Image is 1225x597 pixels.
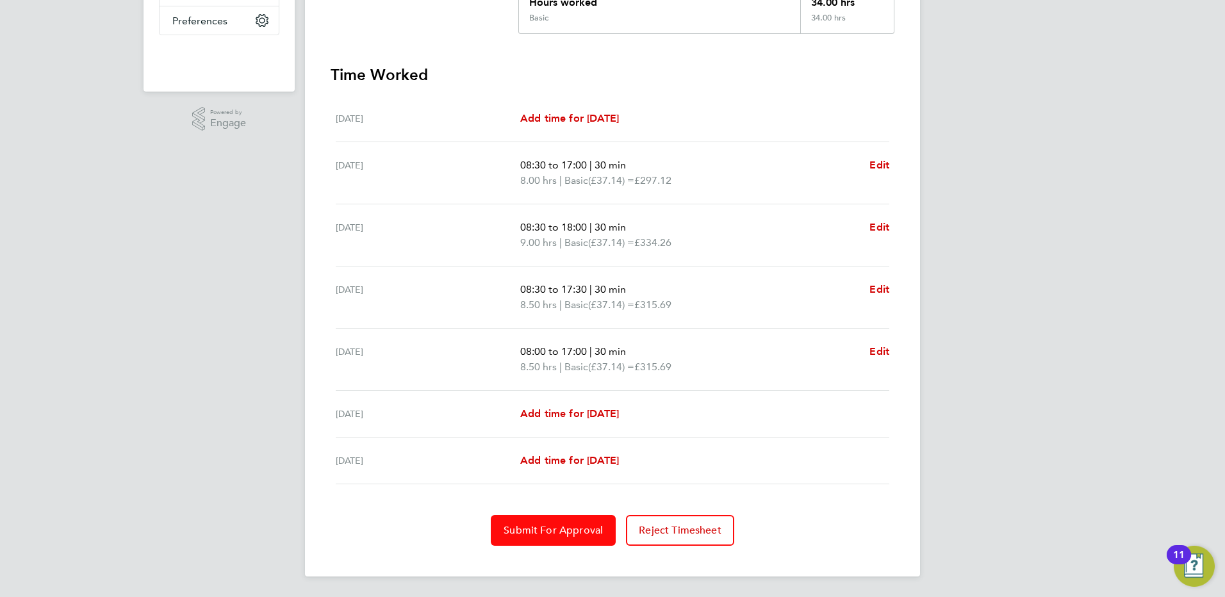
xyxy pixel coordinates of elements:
a: Add time for [DATE] [520,111,619,126]
span: 08:30 to 18:00 [520,221,587,233]
span: Add time for [DATE] [520,407,619,420]
span: 9.00 hrs [520,236,557,249]
span: | [589,345,592,357]
span: | [559,236,562,249]
a: Edit [869,282,889,297]
span: (£37.14) = [588,361,634,373]
span: 8.50 hrs [520,298,557,311]
span: £297.12 [634,174,671,186]
a: Edit [869,220,889,235]
span: Basic [564,173,588,188]
span: 8.00 hrs [520,174,557,186]
span: 30 min [595,283,626,295]
span: (£37.14) = [588,236,634,249]
span: | [589,159,592,171]
span: | [559,298,562,311]
button: Reject Timesheet [626,515,734,546]
span: Add time for [DATE] [520,112,619,124]
a: Add time for [DATE] [520,406,619,421]
span: £315.69 [634,361,671,373]
div: 11 [1173,555,1185,571]
span: Add time for [DATE] [520,454,619,466]
span: 08:00 to 17:00 [520,345,587,357]
button: Open Resource Center, 11 new notifications [1174,546,1215,587]
div: Basic [529,13,548,23]
span: £334.26 [634,236,671,249]
div: [DATE] [336,220,520,250]
button: Preferences [160,6,279,35]
div: 34.00 hrs [800,13,894,33]
span: | [589,283,592,295]
span: Basic [564,235,588,250]
h3: Time Worked [331,65,894,85]
span: | [559,361,562,373]
span: Reject Timesheet [639,524,721,537]
span: Submit For Approval [504,524,603,537]
div: [DATE] [336,158,520,188]
span: | [559,174,562,186]
a: Add time for [DATE] [520,453,619,468]
span: Basic [564,297,588,313]
span: Edit [869,221,889,233]
span: (£37.14) = [588,174,634,186]
span: (£37.14) = [588,298,634,311]
a: Edit [869,344,889,359]
span: 30 min [595,159,626,171]
span: £315.69 [634,298,671,311]
span: | [589,221,592,233]
div: [DATE] [336,406,520,421]
span: 8.50 hrs [520,361,557,373]
div: [DATE] [336,111,520,126]
div: [DATE] [336,344,520,375]
span: Preferences [172,15,227,27]
a: Edit [869,158,889,173]
span: 30 min [595,221,626,233]
button: Submit For Approval [491,515,616,546]
a: Powered byEngage [192,107,247,131]
span: Engage [210,118,246,129]
div: [DATE] [336,453,520,468]
span: Basic [564,359,588,375]
a: Go to home page [159,48,279,69]
span: Powered by [210,107,246,118]
span: 30 min [595,345,626,357]
img: fastbook-logo-retina.png [160,48,279,69]
span: Edit [869,159,889,171]
span: Edit [869,283,889,295]
span: 08:30 to 17:00 [520,159,587,171]
span: Edit [869,345,889,357]
div: [DATE] [336,282,520,313]
span: 08:30 to 17:30 [520,283,587,295]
